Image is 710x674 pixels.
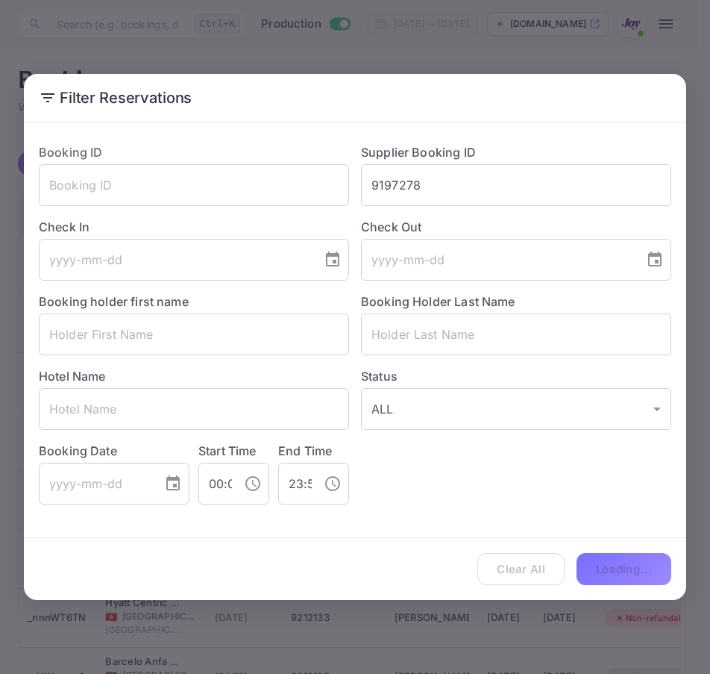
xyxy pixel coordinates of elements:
[361,145,476,160] label: Supplier Booking ID
[278,443,332,458] label: End Time
[640,245,670,275] button: Choose date
[198,443,257,458] label: Start Time
[361,367,671,385] label: Status
[39,164,349,206] input: Booking ID
[39,442,189,460] label: Booking Date
[158,469,188,499] button: Choose date
[318,469,348,499] button: Choose time, selected time is 11:59 PM
[278,463,312,505] input: hh:mm
[39,369,106,384] label: Hotel Name
[24,74,686,122] h2: Filter Reservations
[318,245,348,275] button: Choose date
[238,469,268,499] button: Choose time, selected time is 12:00 AM
[39,463,152,505] input: yyyy-mm-dd
[39,294,189,309] label: Booking holder first name
[361,294,515,309] label: Booking Holder Last Name
[361,164,671,206] input: Supplier Booking ID
[361,313,671,355] input: Holder Last Name
[39,145,103,160] label: Booking ID
[361,239,634,281] input: yyyy-mm-dd
[39,388,349,430] input: Hotel Name
[39,218,349,236] label: Check In
[361,388,671,430] div: ALL
[198,463,232,505] input: hh:mm
[39,239,312,281] input: yyyy-mm-dd
[361,218,671,236] label: Check Out
[39,313,349,355] input: Holder First Name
